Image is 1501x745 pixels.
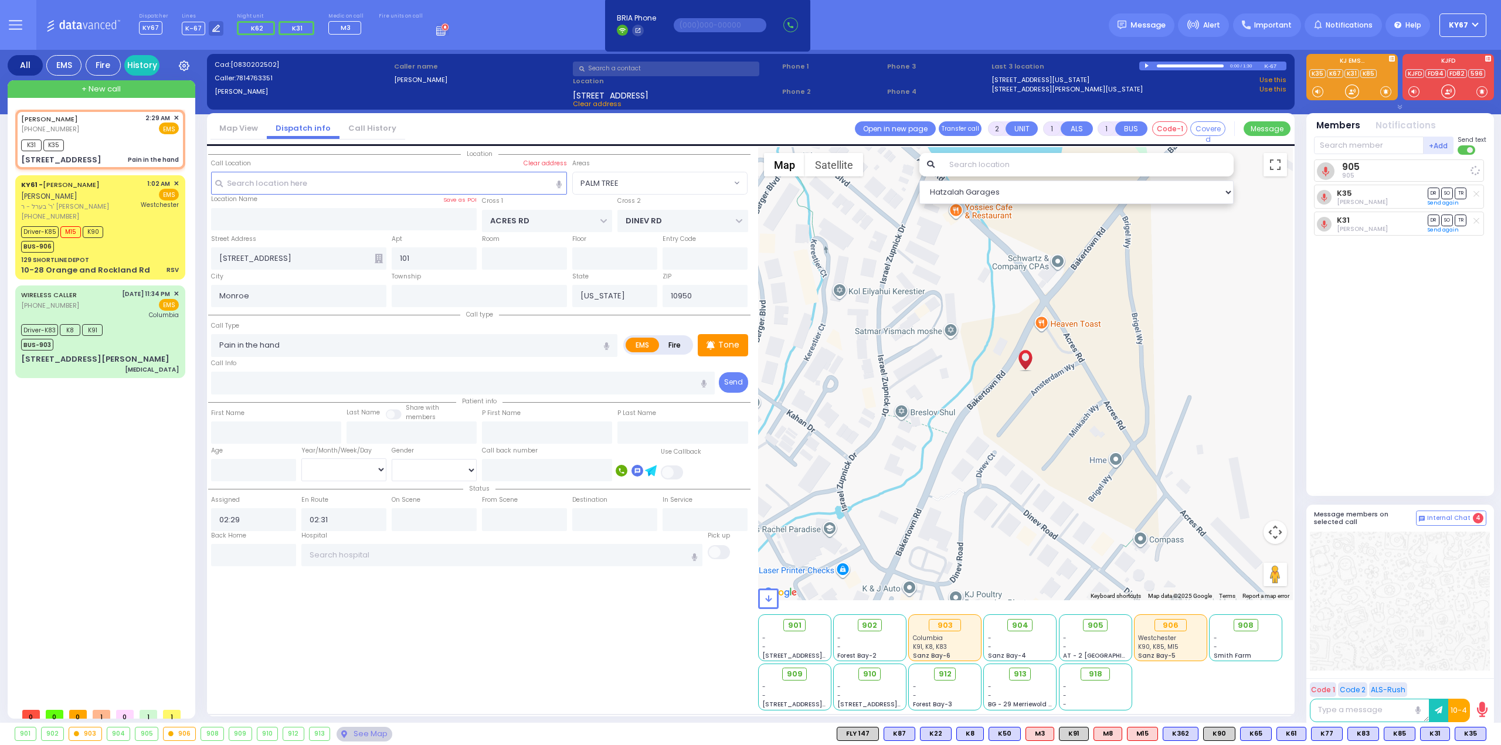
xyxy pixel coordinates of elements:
[1025,727,1054,741] div: M3
[211,409,244,418] label: First Name
[1190,121,1225,136] button: Covered
[482,234,500,244] label: Room
[139,13,168,20] label: Dispatcher
[21,180,43,189] span: KY61 -
[1264,563,1287,586] button: Drag Pegman onto the map to open Street View
[339,123,405,134] a: Call History
[572,272,589,281] label: State
[988,651,1026,660] span: Sanz Bay-4
[174,289,179,299] span: ✕
[394,62,569,72] label: Caller name
[837,700,948,709] span: [STREET_ADDRESS][PERSON_NAME]
[230,60,279,69] span: [0830202502]
[855,121,936,136] a: Open in new page
[1455,215,1466,226] span: TR
[182,22,205,35] span: K-67
[573,90,648,99] span: [STREET_ADDRESS]
[1063,691,1128,700] div: -
[837,634,841,642] span: -
[1428,199,1459,206] a: Send again
[1309,69,1326,78] a: K35
[128,155,179,164] div: Pain in the hand
[1405,69,1424,78] a: KJFD
[1276,727,1306,741] div: BLS
[988,634,991,642] span: -
[60,324,80,336] span: K8
[145,114,170,123] span: 2:29 AM
[988,642,991,651] span: -
[1337,224,1388,233] span: Yisroel Feldman
[862,620,877,631] span: 902
[15,727,36,740] div: 901
[913,651,950,660] span: Sanz Bay-6
[60,226,81,238] span: M15
[1455,727,1486,741] div: BLS
[406,403,439,412] small: Share with
[210,123,267,134] a: Map View
[174,113,179,123] span: ✕
[1314,511,1416,526] h5: Message members on selected call
[1384,727,1415,741] div: K85
[159,123,179,134] span: EMS
[211,172,568,194] input: Search location here
[1342,162,1360,171] a: 905
[837,691,841,700] span: -
[913,642,947,651] span: K91, K8, K83
[787,668,803,680] span: 909
[310,727,330,740] div: 913
[375,254,383,263] span: Other building occupants
[163,710,181,719] span: 1
[43,140,64,151] span: K35
[989,727,1021,741] div: BLS
[991,62,1139,72] label: Last 3 location
[46,710,63,719] span: 0
[837,727,879,741] div: FLY 147
[107,727,130,740] div: 904
[124,55,159,76] a: History
[837,651,877,660] span: Forest Bay-2
[392,446,414,455] label: Gender
[125,365,179,374] div: [MEDICAL_DATA]
[617,13,656,23] span: BRIA Phone
[201,727,223,740] div: 908
[764,153,805,176] button: Show street map
[301,495,328,505] label: En Route
[21,339,53,351] span: BUS-903
[167,266,179,274] div: RSV
[1163,727,1198,741] div: K362
[719,372,748,393] button: Send
[1276,727,1306,741] div: K61
[149,311,179,319] span: Columbia
[1420,727,1450,741] div: BLS
[663,495,692,505] label: In Service
[1405,20,1421,30] span: Help
[805,153,863,176] button: Show satellite imagery
[837,682,841,691] span: -
[1089,668,1102,680] span: 918
[135,727,158,740] div: 905
[1240,727,1272,741] div: K65
[887,87,988,97] span: Phone 4
[1264,153,1287,176] button: Toggle fullscreen view
[122,290,170,298] span: [DATE] 11:34 PM
[301,446,386,455] div: Year/Month/Week/Day
[1428,188,1439,199] span: DR
[1468,69,1485,78] a: 596
[21,140,42,151] span: K31
[1244,121,1291,136] button: Message
[1458,135,1486,144] span: Send text
[211,195,257,204] label: Location Name
[913,682,916,691] span: -
[1014,668,1027,680] span: 913
[182,13,224,20] label: Lines
[1449,20,1468,30] span: KY67
[482,446,538,455] label: Call back number
[1094,727,1122,741] div: ALS KJ
[572,172,748,194] span: PALM TREE
[211,272,223,281] label: City
[617,196,641,206] label: Cross 2
[482,495,518,505] label: From Scene
[1203,727,1235,741] div: K90
[21,264,150,276] div: 10-28 Orange and Rockland Rd
[1063,700,1128,709] div: -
